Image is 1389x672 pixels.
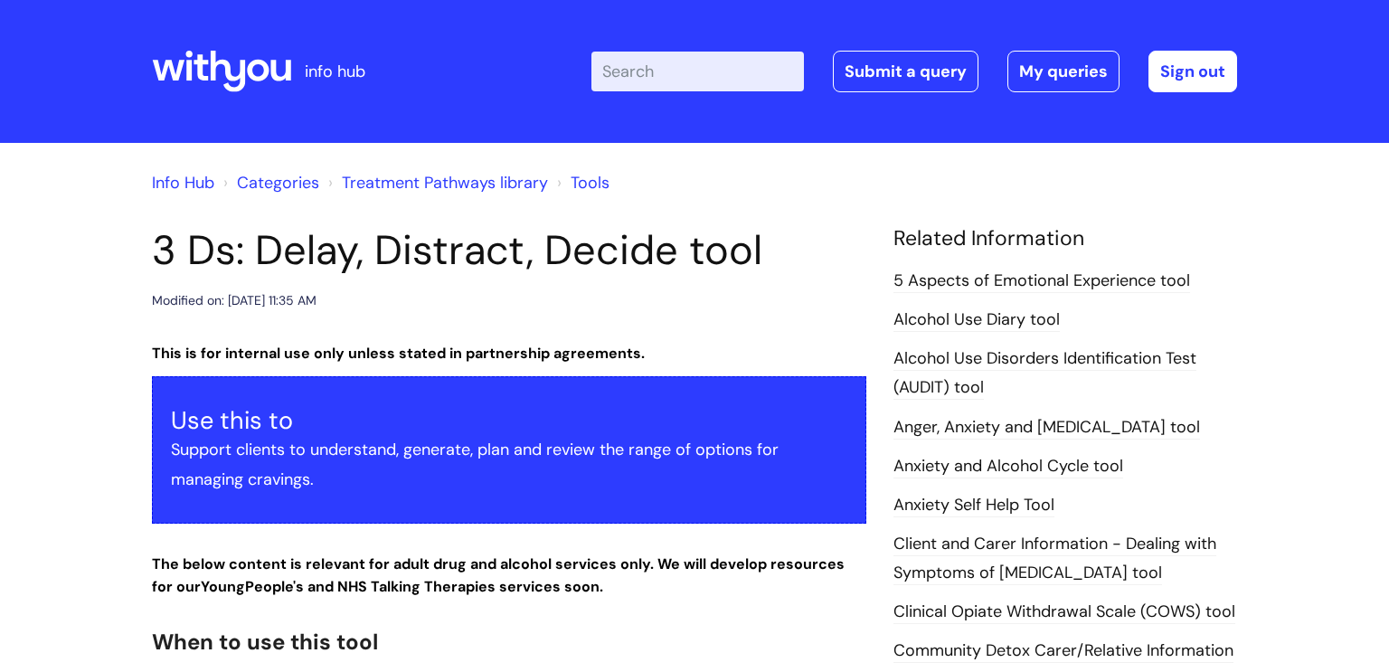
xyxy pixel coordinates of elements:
[342,172,548,194] a: Treatment Pathways library
[591,52,804,91] input: Search
[152,344,645,363] strong: This is for internal use only unless stated in partnership agreements.
[893,601,1235,624] a: Clinical Opiate Withdrawal Scale (COWS) tool
[219,168,319,197] li: Solution home
[152,628,378,656] span: When to use this tool
[1007,51,1120,92] a: My queries
[553,168,609,197] li: Tools
[893,226,1237,251] h4: Related Information
[893,416,1200,440] a: Anger, Anxiety and [MEDICAL_DATA] tool
[237,172,319,194] a: Categories
[152,172,214,194] a: Info Hub
[1148,51,1237,92] a: Sign out
[201,577,307,596] strong: Young
[833,51,978,92] a: Submit a query
[152,289,317,312] div: Modified on: [DATE] 11:35 AM
[245,577,304,596] strong: People's
[893,455,1123,478] a: Anxiety and Alcohol Cycle tool
[893,533,1216,585] a: Client and Carer Information - Dealing with Symptoms of [MEDICAL_DATA] tool
[324,168,548,197] li: Treatment Pathways library
[591,51,1237,92] div: | -
[305,57,365,86] p: info hub
[152,226,866,275] h1: 3 Ds: Delay, Distract, Decide tool
[152,554,845,596] strong: The below content is relevant for adult drug and alcohol services only. We will develop resources...
[893,494,1054,517] a: Anxiety Self Help Tool
[893,347,1196,400] a: Alcohol Use Disorders Identification Test (AUDIT) tool
[171,435,847,494] p: Support clients to understand, generate, plan and review the range of options for managing cravings.
[893,308,1060,332] a: Alcohol Use Diary tool
[571,172,609,194] a: Tools
[893,270,1190,293] a: 5 Aspects of Emotional Experience tool
[171,406,847,435] h3: Use this to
